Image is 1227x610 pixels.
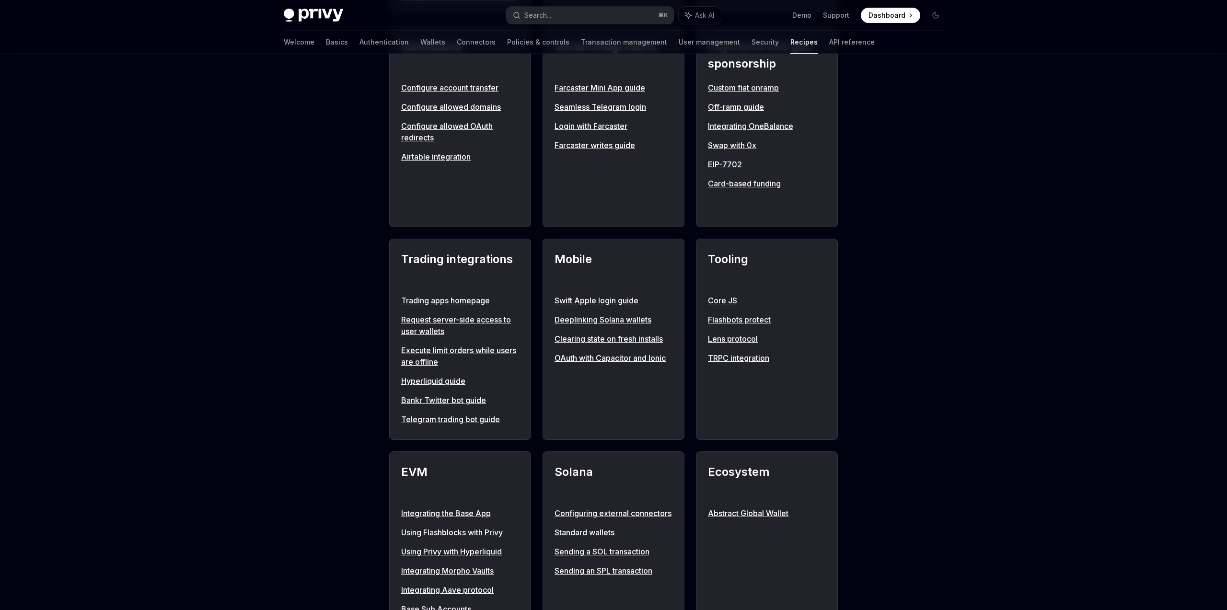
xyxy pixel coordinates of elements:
[658,12,668,19] span: ⌘ K
[524,10,551,21] div: Search...
[401,414,519,425] a: Telegram trading bot guide
[359,31,409,54] a: Authentication
[708,295,826,306] a: Core JS
[708,507,826,519] a: Abstract Global Wallet
[555,546,672,557] a: Sending a SOL transaction
[823,11,849,20] a: Support
[401,314,519,337] a: Request server-side access to user wallets
[401,38,519,72] h2: Dashboard
[401,463,519,498] h2: EVM
[708,159,826,170] a: EIP-7702
[420,31,445,54] a: Wallets
[861,8,920,23] a: Dashboard
[326,31,348,54] a: Basics
[555,565,672,576] a: Sending an SPL transaction
[401,295,519,306] a: Trading apps homepage
[752,31,779,54] a: Security
[401,394,519,406] a: Bankr Twitter bot guide
[401,527,519,538] a: Using Flashblocks with Privy
[555,314,672,325] a: Deeplinking Solana wallets
[555,352,672,364] a: OAuth with Capacitor and Ionic
[555,333,672,345] a: Clearing state on fresh installs
[708,333,826,345] a: Lens protocol
[401,375,519,387] a: Hyperliquid guide
[555,139,672,151] a: Farcaster writes guide
[679,7,721,24] button: Ask AI
[708,251,826,285] h2: Tooling
[679,31,740,54] a: User management
[401,546,519,557] a: Using Privy with Hyperliquid
[401,82,519,93] a: Configure account transfer
[555,82,672,93] a: Farcaster Mini App guide
[401,584,519,596] a: Integrating Aave protocol
[792,11,811,20] a: Demo
[708,101,826,113] a: Off-ramp guide
[928,8,943,23] button: Toggle dark mode
[829,31,875,54] a: API reference
[401,120,519,143] a: Configure allowed OAuth redirects
[506,7,674,24] button: Search...⌘K
[555,527,672,538] a: Standard wallets
[401,507,519,519] a: Integrating the Base App
[868,11,905,20] span: Dashboard
[555,295,672,306] a: Swift Apple login guide
[581,31,667,54] a: Transaction management
[555,251,672,285] h2: Mobile
[284,31,314,54] a: Welcome
[457,31,496,54] a: Connectors
[401,345,519,368] a: Execute limit orders while users are offline
[401,101,519,113] a: Configure allowed domains
[401,565,519,576] a: Integrating Morpho Vaults
[790,31,818,54] a: Recipes
[555,38,672,72] h2: Social integrations
[555,120,672,132] a: Login with Farcaster
[401,251,519,285] h2: Trading integrations
[555,463,672,498] h2: Solana
[708,82,826,93] a: Custom fiat onramp
[708,463,826,498] h2: Ecosystem
[708,38,826,72] h2: Payments and gas sponsorship
[695,11,714,20] span: Ask AI
[708,314,826,325] a: Flashbots protect
[708,139,826,151] a: Swap with 0x
[555,101,672,113] a: Seamless Telegram login
[708,178,826,189] a: Card-based funding
[708,352,826,364] a: TRPC integration
[284,9,343,22] img: dark logo
[708,120,826,132] a: Integrating OneBalance
[555,507,672,519] a: Configuring external connectors
[401,151,519,162] a: Airtable integration
[507,31,569,54] a: Policies & controls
